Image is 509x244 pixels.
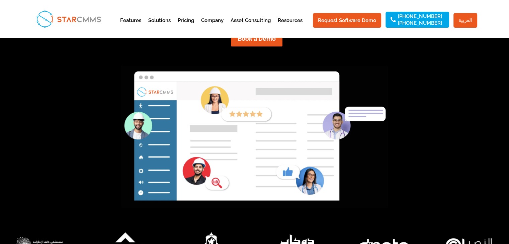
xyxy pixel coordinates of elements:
a: العربية [453,13,477,28]
img: StarCMMS [33,7,104,30]
a: Solutions [148,18,171,34]
a: Asset Consulting [231,18,271,34]
a: [PHONE_NUMBER] [398,14,442,19]
a: Request Software Demo [313,13,381,28]
img: Aladdin-header2 (1) [121,63,388,208]
a: Book a Demo [231,31,282,46]
a: Company [201,18,224,34]
a: Resources [278,18,303,34]
a: Features [120,18,141,34]
iframe: Chat Widget [476,212,509,244]
a: Pricing [178,18,194,34]
a: [PHONE_NUMBER] [398,21,442,25]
